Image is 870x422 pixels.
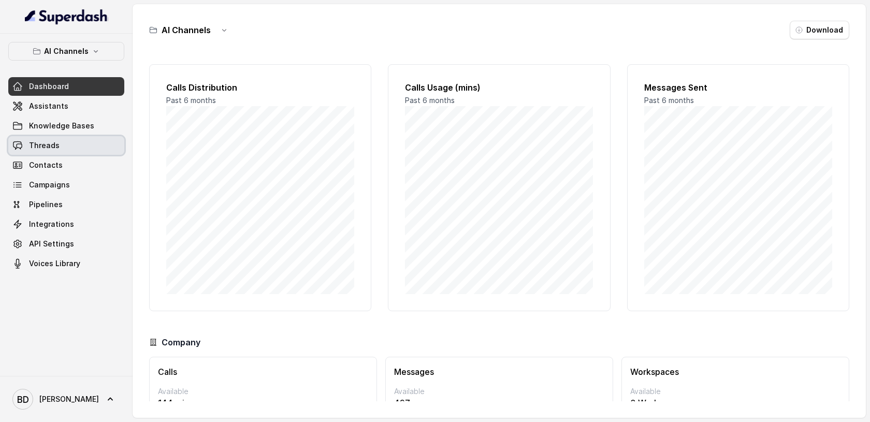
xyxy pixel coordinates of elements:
[29,140,60,151] span: Threads
[8,117,124,135] a: Knowledge Bases
[8,97,124,115] a: Assistants
[8,77,124,96] a: Dashboard
[405,81,593,94] h2: Calls Usage (mins)
[405,96,455,105] span: Past 6 months
[630,366,840,378] h3: Workspaces
[39,394,99,404] span: [PERSON_NAME]
[8,235,124,253] a: API Settings
[158,386,368,397] p: Available
[17,394,29,405] text: BD
[8,385,124,414] a: [PERSON_NAME]
[29,121,94,131] span: Knowledge Bases
[162,24,211,36] h3: AI Channels
[394,366,604,378] h3: Messages
[25,8,108,25] img: light.svg
[29,101,68,111] span: Assistants
[630,386,840,397] p: Available
[29,199,63,210] span: Pipelines
[29,258,80,269] span: Voices Library
[29,239,74,249] span: API Settings
[644,81,832,94] h2: Messages Sent
[394,397,604,409] p: 497 messages
[8,42,124,61] button: AI Channels
[644,96,694,105] span: Past 6 months
[630,397,840,409] p: 0 Workspaces
[29,219,74,229] span: Integrations
[394,386,604,397] p: Available
[44,45,89,57] p: AI Channels
[29,81,69,92] span: Dashboard
[29,160,63,170] span: Contacts
[29,180,70,190] span: Campaigns
[158,366,368,378] h3: Calls
[8,215,124,234] a: Integrations
[8,156,124,174] a: Contacts
[158,397,368,409] p: 144 mins
[8,254,124,273] a: Voices Library
[166,81,354,94] h2: Calls Distribution
[8,176,124,194] a: Campaigns
[8,195,124,214] a: Pipelines
[166,96,216,105] span: Past 6 months
[8,136,124,155] a: Threads
[790,21,849,39] button: Download
[162,336,200,348] h3: Company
